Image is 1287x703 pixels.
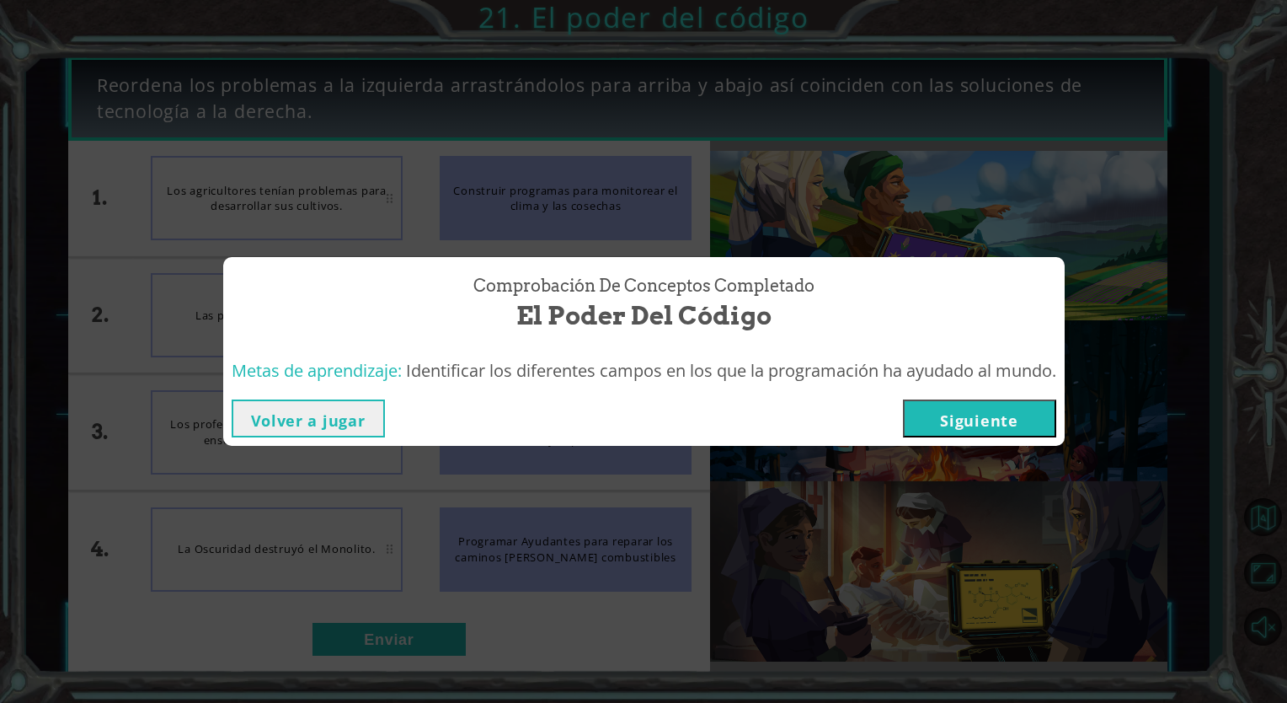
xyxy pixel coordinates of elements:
span: Comprobación de conceptos Completado [473,274,814,298]
span: Metas de aprendizaje: [232,359,402,382]
span: Identificar los diferentes campos en los que la programación ha ayudado al mundo. [406,359,1056,382]
button: Siguiente [903,400,1056,437]
button: Volver a jugar [232,400,385,437]
span: El poder del código [516,298,772,334]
